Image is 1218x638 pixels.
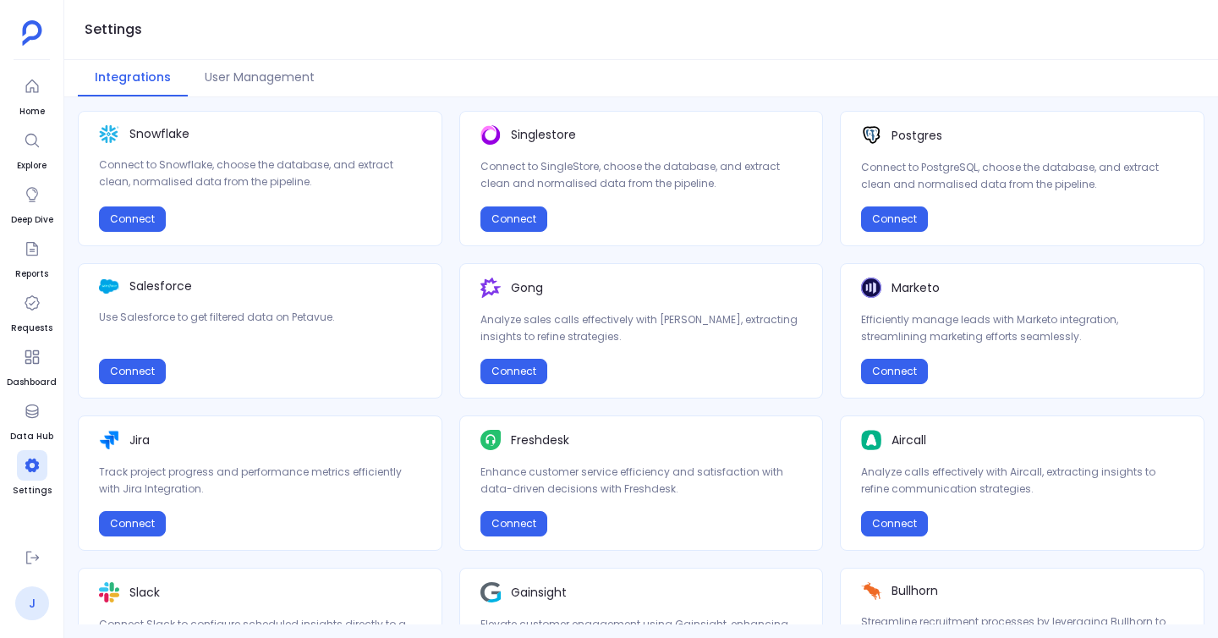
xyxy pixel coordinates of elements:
[7,342,57,389] a: Dashboard
[13,450,52,498] a: Settings
[861,311,1183,345] p: Efficiently manage leads with Marketo integration, streamlining marketing efforts seamlessly.
[511,584,567,602] p: Gainsight
[85,18,142,41] h1: Settings
[480,359,547,384] button: Connect
[892,432,926,449] p: Aircall
[129,278,192,295] p: Salesforce
[11,322,52,335] span: Requests
[480,464,803,498] p: Enhance customer service efficiency and satisfaction with data-driven decisions with Freshdesk.
[7,376,57,389] span: Dashboard
[129,584,160,602] p: Slack
[15,267,48,281] span: Reports
[99,157,421,190] p: Connect to Snowflake, choose the database, and extract clean, normalised data from the pipeline.
[99,359,166,384] button: Connect
[861,206,928,232] button: Connect
[99,464,421,498] p: Track project progress and performance metrics efficiently with Jira Integration.
[129,125,189,143] p: Snowflake
[10,396,53,443] a: Data Hub
[511,279,543,297] p: Gong
[511,126,576,144] p: Singlestore
[15,586,49,620] a: J
[480,511,547,536] button: Connect
[188,60,332,96] button: User Management
[99,206,166,232] button: Connect
[78,60,188,96] button: Integrations
[99,511,166,536] button: Connect
[99,309,421,326] p: Use Salesforce to get filtered data on Petavue.
[15,234,48,281] a: Reports
[17,125,47,173] a: Explore
[861,159,1183,193] p: Connect to PostgreSQL, choose the database, and extract clean and normalised data from the pipeline.
[480,206,547,232] button: Connect
[480,311,803,345] p: Analyze sales calls effectively with [PERSON_NAME], extracting insights to refine strategies.
[480,158,803,192] p: Connect to SingleStore, choose the database, and extract clean and normalised data from the pipel...
[892,279,940,297] p: Marketo
[11,213,53,227] span: Deep Dive
[511,432,569,449] p: Freshdesk
[861,464,1183,498] p: Analyze calls effectively with Aircall, extracting insights to refine communication strategies.
[17,159,47,173] span: Explore
[17,71,47,118] a: Home
[11,288,52,335] a: Requests
[13,484,52,498] span: Settings
[129,432,150,449] p: Jira
[892,127,942,145] p: Postgres
[892,582,938,600] p: Bullhorn
[10,430,53,443] span: Data Hub
[17,105,47,118] span: Home
[861,511,928,536] button: Connect
[861,359,928,384] button: Connect
[22,20,42,46] img: petavue logo
[11,179,53,227] a: Deep Dive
